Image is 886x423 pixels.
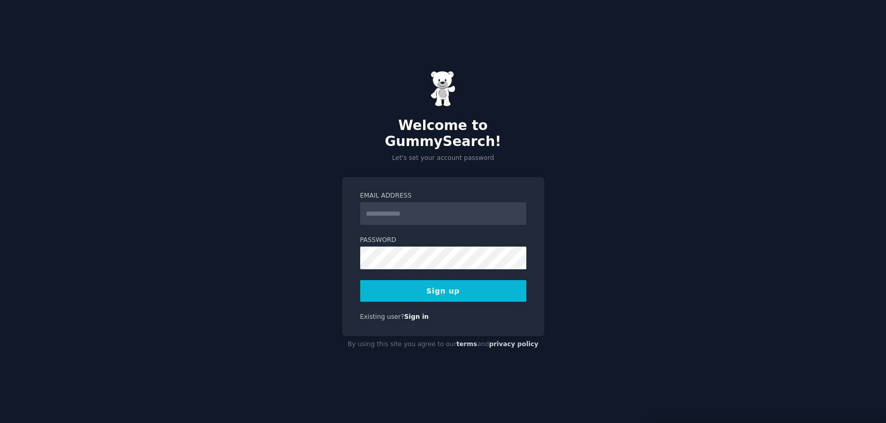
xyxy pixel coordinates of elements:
[342,154,544,163] p: Let's set your account password
[404,313,429,320] a: Sign in
[489,340,539,348] a: privacy policy
[360,313,405,320] span: Existing user?
[360,191,526,201] label: Email Address
[360,280,526,302] button: Sign up
[360,236,526,245] label: Password
[456,340,477,348] a: terms
[342,336,544,353] div: By using this site you agree to our and
[342,118,544,150] h2: Welcome to GummySearch!
[430,71,456,107] img: Gummy Bear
